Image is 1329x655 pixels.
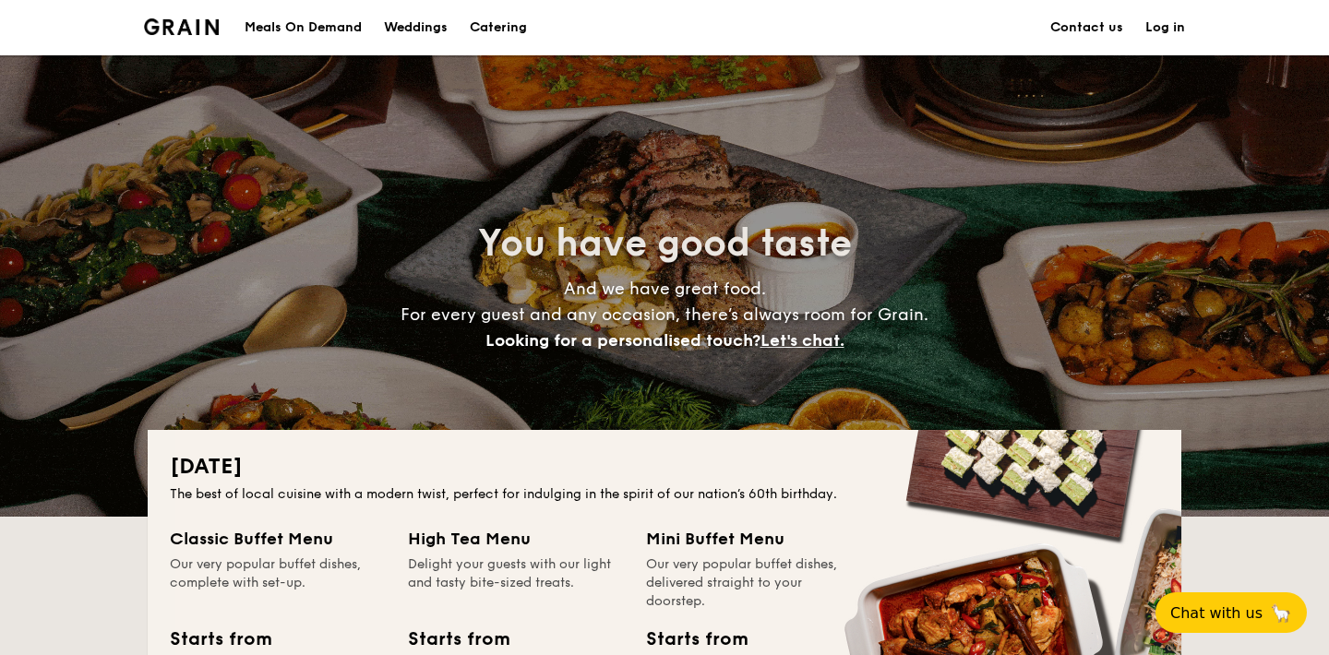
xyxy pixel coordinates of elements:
[170,526,386,552] div: Classic Buffet Menu
[646,625,747,653] div: Starts from
[408,555,624,611] div: Delight your guests with our light and tasty bite-sized treats.
[478,221,852,266] span: You have good taste
[170,452,1159,482] h2: [DATE]
[401,279,928,351] span: And we have great food. For every guest and any occasion, there’s always room for Grain.
[1270,602,1292,624] span: 🦙
[144,18,219,35] img: Grain
[485,330,760,351] span: Looking for a personalised touch?
[170,625,270,653] div: Starts from
[170,555,386,611] div: Our very popular buffet dishes, complete with set-up.
[1170,604,1263,622] span: Chat with us
[144,18,219,35] a: Logotype
[408,625,509,653] div: Starts from
[1155,592,1307,633] button: Chat with us🦙
[760,330,844,351] span: Let's chat.
[408,526,624,552] div: High Tea Menu
[170,485,1159,504] div: The best of local cuisine with a modern twist, perfect for indulging in the spirit of our nation’...
[646,526,862,552] div: Mini Buffet Menu
[646,555,862,611] div: Our very popular buffet dishes, delivered straight to your doorstep.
